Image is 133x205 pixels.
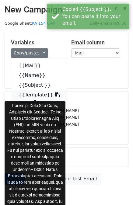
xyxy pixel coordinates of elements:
h5: Advanced [11,154,122,161]
a: KA 154 Civil [32,21,55,26]
div: Copied {{Subject }}. You can paste it into your email. [62,6,127,27]
h5: Variables [11,39,62,46]
a: {{Mail}} [11,61,67,71]
small: [EMAIL_ADDRESS][DOMAIN_NAME] [11,122,79,127]
h2: New Campaign [5,5,128,15]
a: {{Name}} [11,71,67,80]
h5: Email column [71,39,122,46]
small: [EMAIL_ADDRESS][DOMAIN_NAME] [11,108,79,113]
a: {{Subject }} [11,80,67,90]
small: [EMAIL_ADDRESS][DOMAIN_NAME] [11,115,79,120]
a: {{Template}} [11,90,67,100]
iframe: Chat Widget [103,176,133,205]
a: Copy/paste... [11,48,48,58]
small: Google Sheet: [5,21,55,26]
a: Send Test Email [54,173,101,185]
